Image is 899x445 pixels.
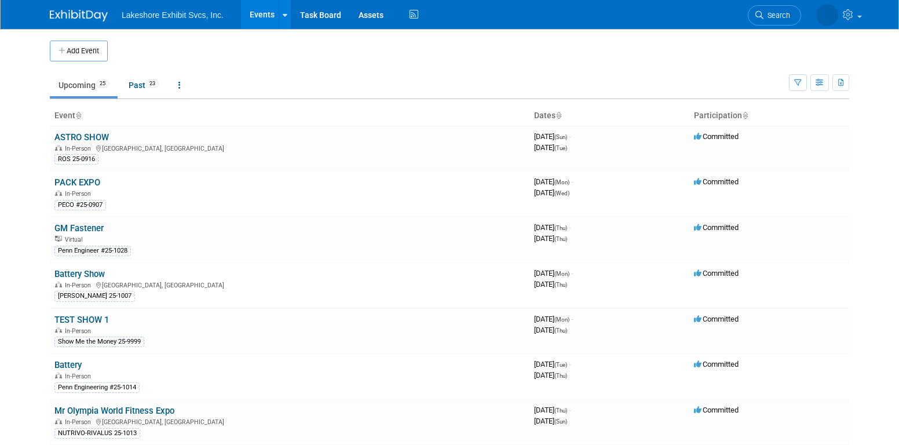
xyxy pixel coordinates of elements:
[554,407,567,414] span: (Thu)
[55,327,62,333] img: In-Person Event
[65,282,94,289] span: In-Person
[534,326,567,334] span: [DATE]
[569,132,571,141] span: -
[50,106,529,126] th: Event
[54,143,525,152] div: [GEOGRAPHIC_DATA], [GEOGRAPHIC_DATA]
[50,41,108,61] button: Add Event
[54,315,109,325] a: TEST SHOW 1
[554,327,567,334] span: (Thu)
[689,106,849,126] th: Participation
[529,106,689,126] th: Dates
[50,74,118,96] a: Upcoming25
[569,406,571,414] span: -
[694,269,739,278] span: Committed
[65,145,94,152] span: In-Person
[50,10,108,21] img: ExhibitDay
[554,190,569,196] span: (Wed)
[556,111,561,120] a: Sort by Start Date
[534,280,567,289] span: [DATE]
[65,373,94,380] span: In-Person
[554,179,569,185] span: (Mon)
[534,406,571,414] span: [DATE]
[816,4,838,26] img: MICHELLE MOYA
[55,418,62,424] img: In-Person Event
[534,360,571,369] span: [DATE]
[54,360,82,370] a: Battery
[54,132,109,143] a: ASTRO SHOW
[65,327,94,335] span: In-Person
[146,79,159,88] span: 23
[534,143,567,152] span: [DATE]
[54,223,104,234] a: GM Fastener
[54,154,98,165] div: ROS 25-0916
[554,362,567,368] span: (Tue)
[694,406,739,414] span: Committed
[54,382,140,393] div: Penn Engineering #25-1014
[571,269,573,278] span: -
[554,271,569,277] span: (Mon)
[65,418,94,426] span: In-Person
[122,10,224,20] span: Lakeshore Exhibit Svcs, Inc.
[534,223,571,232] span: [DATE]
[55,373,62,378] img: In-Person Event
[54,291,135,301] div: [PERSON_NAME] 25-1007
[554,373,567,379] span: (Thu)
[534,371,567,380] span: [DATE]
[742,111,748,120] a: Sort by Participation Type
[554,236,567,242] span: (Thu)
[54,428,140,439] div: NUTRIVO-RIVALUS 25-1013
[571,177,573,186] span: -
[534,188,569,197] span: [DATE]
[96,79,109,88] span: 25
[569,223,571,232] span: -
[554,225,567,231] span: (Thu)
[54,200,106,210] div: PECO #25-0907
[54,246,131,256] div: Penn Engineer #25-1028
[54,337,144,347] div: Show Me the Money 25-9999
[554,418,567,425] span: (Sun)
[763,11,790,20] span: Search
[694,223,739,232] span: Committed
[694,132,739,141] span: Committed
[54,269,105,279] a: Battery Show
[534,315,573,323] span: [DATE]
[54,280,525,289] div: [GEOGRAPHIC_DATA], [GEOGRAPHIC_DATA]
[694,315,739,323] span: Committed
[55,236,62,242] img: Virtual Event
[534,234,567,243] span: [DATE]
[65,236,86,243] span: Virtual
[75,111,81,120] a: Sort by Event Name
[569,360,571,369] span: -
[694,177,739,186] span: Committed
[65,190,94,198] span: In-Person
[534,417,567,425] span: [DATE]
[534,132,571,141] span: [DATE]
[54,417,525,426] div: [GEOGRAPHIC_DATA], [GEOGRAPHIC_DATA]
[554,145,567,151] span: (Tue)
[534,269,573,278] span: [DATE]
[120,74,167,96] a: Past23
[55,282,62,287] img: In-Person Event
[571,315,573,323] span: -
[55,145,62,151] img: In-Person Event
[748,5,801,25] a: Search
[554,316,569,323] span: (Mon)
[554,134,567,140] span: (Sun)
[55,190,62,196] img: In-Person Event
[54,177,100,188] a: PACK EXPO
[534,177,573,186] span: [DATE]
[694,360,739,369] span: Committed
[554,282,567,288] span: (Thu)
[54,406,174,416] a: Mr Olympia World Fitness Expo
